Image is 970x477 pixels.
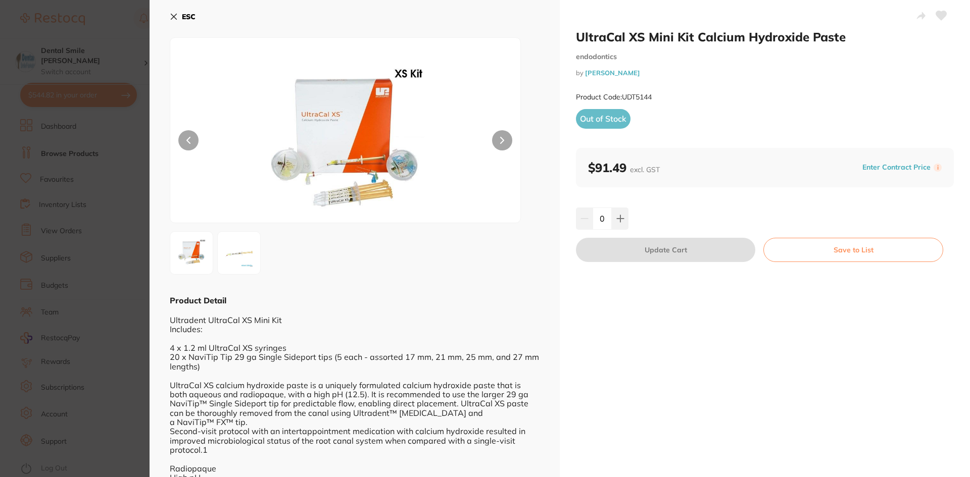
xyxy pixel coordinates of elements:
b: $91.49 [588,160,660,175]
img: NDQuanBn [173,235,210,271]
button: Save to List [763,238,943,262]
small: by [576,69,954,77]
label: i [934,164,942,172]
img: NDRfMi5qcGc [221,235,257,271]
button: Update Cart [576,238,755,262]
a: [PERSON_NAME] [585,69,640,77]
h2: UltraCal XS Mini Kit Calcium Hydroxide Paste [576,29,954,44]
b: Product Detail [170,295,226,305]
span: Out of Stock [576,109,630,128]
img: NDQuanBn [240,63,451,223]
small: Product Code: UDT5144 [576,93,652,101]
button: Enter Contract Price [859,163,934,172]
b: ESC [182,12,196,21]
span: excl. GST [630,165,660,174]
button: ESC [170,8,196,25]
small: endodontics [576,52,954,61]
